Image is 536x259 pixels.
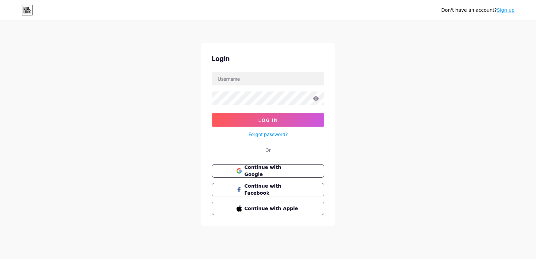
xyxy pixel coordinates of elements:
[212,183,324,196] button: Continue with Facebook
[245,205,300,212] span: Continue with Apple
[245,183,300,197] span: Continue with Facebook
[265,146,271,153] div: Or
[497,7,515,13] a: Sign up
[441,7,515,14] div: Don't have an account?
[212,164,324,178] button: Continue with Google
[212,202,324,215] button: Continue with Apple
[212,54,324,64] div: Login
[258,117,278,123] span: Log In
[212,113,324,127] button: Log In
[245,164,300,178] span: Continue with Google
[212,72,324,85] input: Username
[249,131,288,138] a: Forgot password?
